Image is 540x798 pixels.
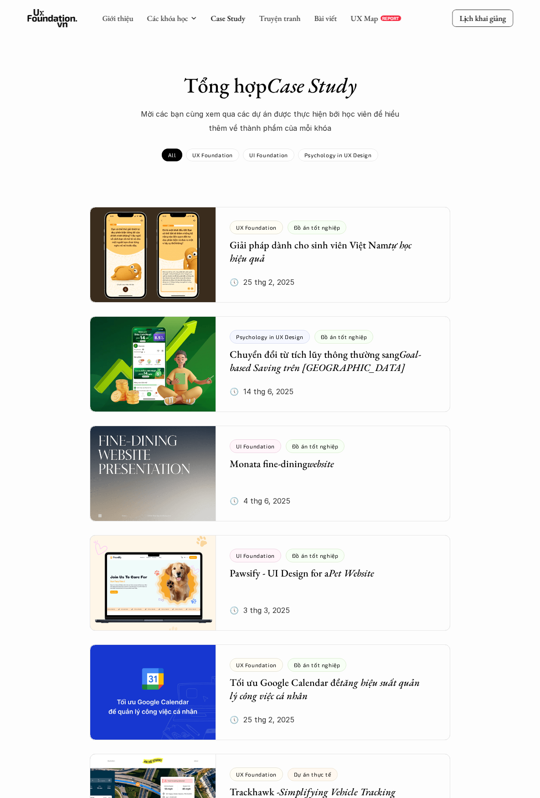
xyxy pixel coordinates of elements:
[304,152,372,158] p: Psychology in UX Design
[134,107,407,135] p: Mời các bạn cùng xem qua các dự án được thực hiện bới học viên để hiểu thêm về thành phẩm của mỗi...
[90,207,450,303] a: Giải pháp dành cho sinh viên Việt Namtự học hiệu quả🕔 25 thg 2, 2025
[111,73,430,98] h1: Tổng hợp
[168,152,176,158] p: All
[350,13,378,23] a: UX Map
[147,13,188,23] a: Các khóa học
[380,15,401,21] a: REPORT
[192,152,233,158] p: UX Foundation
[382,15,399,21] p: REPORT
[90,644,450,740] a: Tối ưu Google Calendar đểtăng hiệu suất quản lý công việc cá nhân🕔 25 thg 2, 2025
[259,13,300,23] a: Truyện tranh
[452,10,513,27] a: Lịch khai giảng
[102,13,133,23] a: Giới thiệu
[459,13,506,23] p: Lịch khai giảng
[90,316,450,412] a: Chuyển đổi từ tích lũy thông thường sangGoal-based Saving trên [GEOGRAPHIC_DATA]🕔 14 thg 6, 2025
[267,72,357,99] em: Case Study
[211,13,245,23] a: Case Study
[90,426,450,521] a: Monata fine-diningwebsite🕔 4 thg 6, 2025
[90,535,450,631] a: Pawsify - UI Design for aPet Website🕔 3 thg 3, 2025
[249,152,288,158] p: UI Foundation
[314,13,337,23] a: Bài viết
